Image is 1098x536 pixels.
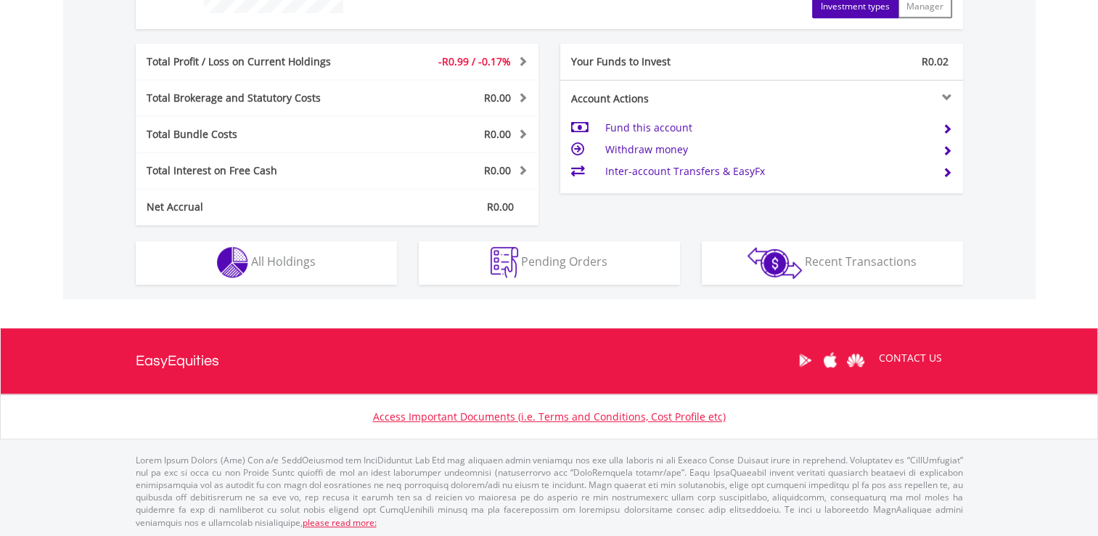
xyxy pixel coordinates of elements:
[922,54,949,68] span: R0.02
[136,91,371,105] div: Total Brokerage and Statutory Costs
[136,163,371,178] div: Total Interest on Free Cash
[136,328,219,394] a: EasyEquities
[438,54,511,68] span: -R0.99 / -0.17%
[136,127,371,142] div: Total Bundle Costs
[792,338,818,383] a: Google Play
[303,516,377,529] a: please read more:
[484,91,511,105] span: R0.00
[136,200,371,214] div: Net Accrual
[605,139,930,161] td: Withdraw money
[251,253,316,269] span: All Holdings
[484,127,511,141] span: R0.00
[747,247,802,279] img: transactions-zar-wht.png
[805,253,917,269] span: Recent Transactions
[484,163,511,177] span: R0.00
[419,241,680,285] button: Pending Orders
[560,92,762,106] div: Account Actions
[605,161,930,182] td: Inter-account Transfers & EasyFx
[818,338,843,383] a: Apple
[136,54,371,69] div: Total Profit / Loss on Current Holdings
[521,253,607,269] span: Pending Orders
[560,54,762,69] div: Your Funds to Invest
[605,117,930,139] td: Fund this account
[843,338,869,383] a: Huawei
[702,241,963,285] button: Recent Transactions
[217,247,248,278] img: holdings-wht.png
[373,410,726,423] a: Access Important Documents (i.e. Terms and Conditions, Cost Profile etc)
[487,200,514,214] span: R0.00
[136,454,963,529] p: Lorem Ipsum Dolors (Ame) Con a/e SeddOeiusmod tem InciDiduntut Lab Etd mag aliquaen admin veniamq...
[136,241,397,285] button: All Holdings
[491,247,518,278] img: pending_instructions-wht.png
[869,338,952,378] a: CONTACT US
